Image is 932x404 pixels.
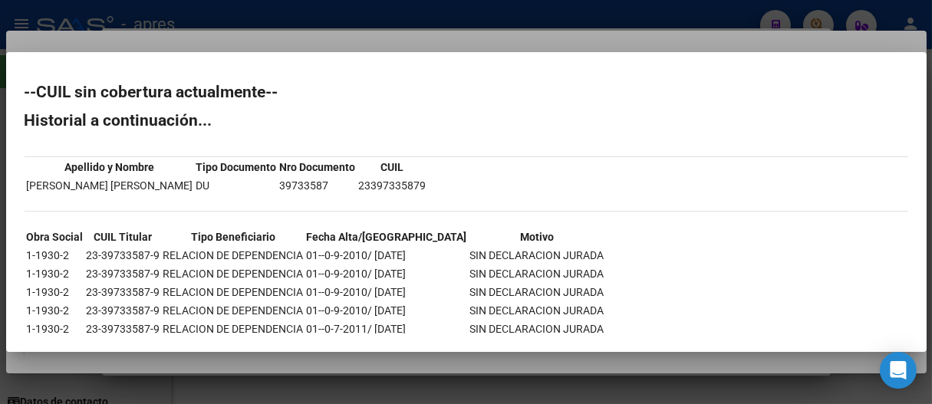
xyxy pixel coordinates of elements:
th: Tipo Documento [196,159,278,176]
th: Motivo [469,228,605,245]
td: 1-1930-2 [26,265,84,282]
td: 23-39733587-9 [86,320,161,337]
td: 01--0-9-2010/ [DATE] [306,247,468,264]
h2: Historial a continuación... [25,113,908,128]
td: RELACION DE DEPENDENCIA [163,320,305,337]
td: RELACION DE DEPENDENCIA [163,265,305,282]
th: Obra Social [26,228,84,245]
div: Open Intercom Messenger [880,352,917,389]
td: 01--0-9-2010/ [DATE] [306,265,468,282]
td: 23-39733587-9 [86,265,161,282]
td: SIN DECLARACION JURADA [469,247,605,264]
td: 1-1930-2 [26,284,84,301]
td: 01--0-7-2011/ [DATE] [306,320,468,337]
td: SIN DECLARACION JURADA [469,302,605,319]
th: Fecha Alta/[GEOGRAPHIC_DATA] [306,228,468,245]
td: RELACION DE DEPENDENCIA [163,284,305,301]
th: Tipo Beneficiario [163,228,305,245]
h2: --CUIL sin cobertura actualmente-- [25,84,908,100]
th: CUIL [358,159,427,176]
td: 01--0-9-2010/ [DATE] [306,302,468,319]
td: 1-1930-2 [26,247,84,264]
td: [PERSON_NAME] [PERSON_NAME] [26,177,194,194]
td: 1-1930-2 [26,302,84,319]
td: RELACION DE DEPENDENCIA [163,247,305,264]
th: Nro Documento [279,159,357,176]
td: SIN DECLARACION JURADA [469,320,605,337]
td: 23-39733587-9 [86,302,161,319]
td: 1-1930-2 [26,320,84,337]
th: CUIL Titular [86,228,161,245]
th: Apellido y Nombre [26,159,194,176]
td: 23397335879 [358,177,427,194]
td: SIN DECLARACION JURADA [469,265,605,282]
td: SIN DECLARACION JURADA [469,284,605,301]
td: 23-39733587-9 [86,284,161,301]
td: DU [196,177,278,194]
td: RELACION DE DEPENDENCIA [163,302,305,319]
td: 39733587 [279,177,357,194]
td: 01--0-9-2010/ [DATE] [306,284,468,301]
td: 23-39733587-9 [86,247,161,264]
